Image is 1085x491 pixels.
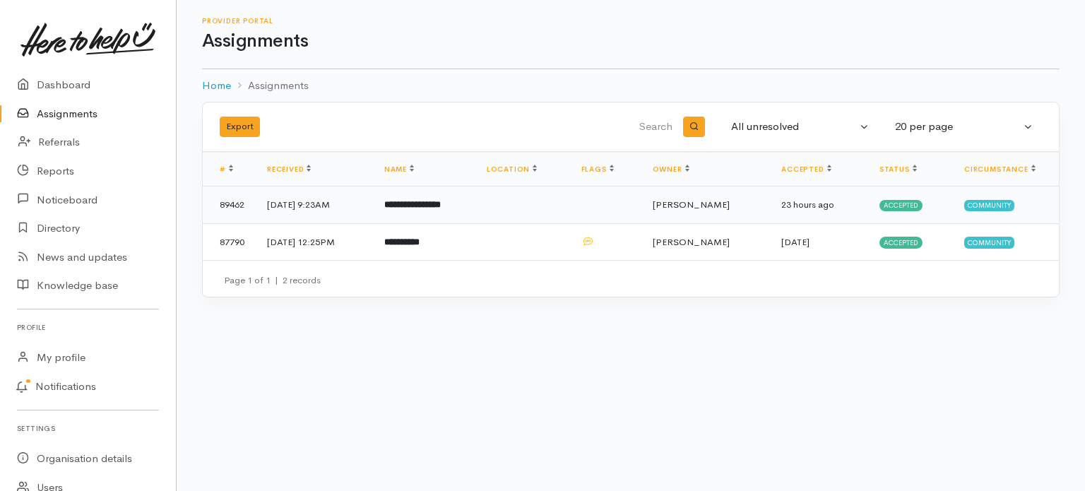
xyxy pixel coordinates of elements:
button: 20 per page [887,113,1042,141]
span: [PERSON_NAME] [653,236,730,248]
h1: Assignments [202,31,1060,52]
span: Community [964,237,1014,248]
h6: Provider Portal [202,17,1060,25]
a: Flags [581,165,614,174]
small: Page 1 of 1 2 records [224,274,321,286]
td: 87790 [203,223,256,260]
a: Location [487,165,537,174]
span: Accepted [879,237,923,248]
a: Name [384,165,414,174]
a: Home [202,78,231,94]
h6: Settings [17,419,159,438]
a: # [220,165,233,174]
input: Search [471,110,675,144]
span: Community [964,200,1014,211]
span: Accepted [879,200,923,211]
button: Export [220,117,260,137]
a: Accepted [781,165,831,174]
div: All unresolved [731,119,857,135]
time: 23 hours ago [781,199,834,211]
h6: Profile [17,318,159,337]
a: Owner [653,165,689,174]
td: 89462 [203,187,256,224]
time: [DATE] [781,236,810,248]
div: 20 per page [895,119,1021,135]
span: | [275,274,278,286]
a: Status [879,165,917,174]
a: Received [267,165,311,174]
a: Circumstance [964,165,1036,174]
li: Assignments [231,78,309,94]
td: [DATE] 9:23AM [256,187,373,224]
td: [DATE] 12:25PM [256,223,373,260]
span: [PERSON_NAME] [653,199,730,211]
button: All unresolved [723,113,878,141]
nav: breadcrumb [202,69,1060,102]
